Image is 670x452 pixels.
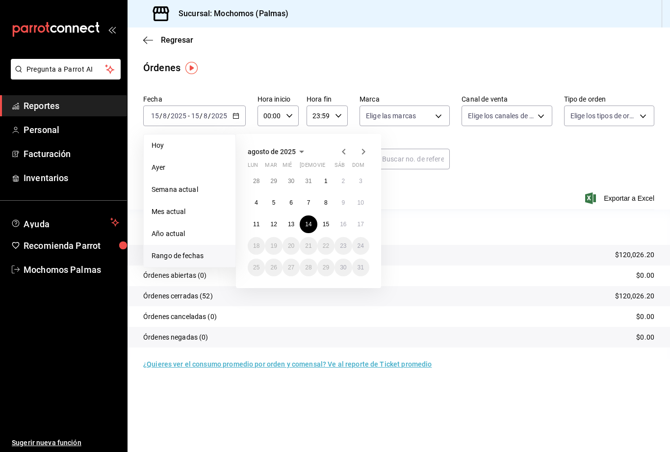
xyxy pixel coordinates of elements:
button: 12 de agosto de 2025 [265,215,282,233]
abbr: 24 de agosto de 2025 [358,242,364,249]
p: $120,026.20 [615,250,654,260]
span: Rango de fechas [152,251,228,261]
abbr: 28 de agosto de 2025 [305,264,311,271]
a: Pregunta a Parrot AI [7,71,121,81]
span: Reportes [24,99,119,112]
span: Personal [24,123,119,136]
button: Pregunta a Parrot AI [11,59,121,80]
abbr: 6 de agosto de 2025 [289,199,293,206]
button: 29 de julio de 2025 [265,172,282,190]
abbr: 18 de agosto de 2025 [253,242,259,249]
button: 11 de agosto de 2025 [248,215,265,233]
abbr: 11 de agosto de 2025 [253,221,259,228]
abbr: 4 de agosto de 2025 [255,199,258,206]
button: 10 de agosto de 2025 [352,194,369,212]
span: Recomienda Parrot [24,239,119,252]
button: open_drawer_menu [108,26,116,33]
abbr: 14 de agosto de 2025 [305,221,311,228]
abbr: 22 de agosto de 2025 [323,242,329,249]
button: 13 de agosto de 2025 [283,215,300,233]
button: 1 de agosto de 2025 [317,172,335,190]
abbr: 7 de agosto de 2025 [307,199,310,206]
span: Inventarios [24,171,119,185]
span: Mochomos Palmas [24,263,119,276]
abbr: domingo [352,162,364,172]
p: Órdenes canceladas (0) [143,312,217,322]
abbr: 25 de agosto de 2025 [253,264,259,271]
abbr: 31 de agosto de 2025 [358,264,364,271]
button: Exportar a Excel [587,192,654,204]
abbr: 15 de agosto de 2025 [323,221,329,228]
abbr: 28 de julio de 2025 [253,178,259,185]
abbr: 20 de agosto de 2025 [288,242,294,249]
button: 23 de agosto de 2025 [335,237,352,255]
button: 25 de agosto de 2025 [248,259,265,276]
input: Buscar no. de referencia [382,149,450,169]
button: 24 de agosto de 2025 [352,237,369,255]
button: 7 de agosto de 2025 [300,194,317,212]
p: Órdenes negadas (0) [143,332,208,343]
button: 30 de julio de 2025 [283,172,300,190]
abbr: jueves [300,162,358,172]
p: $0.00 [636,270,654,281]
abbr: viernes [317,162,325,172]
button: 14 de agosto de 2025 [300,215,317,233]
img: Tooltip marker [185,62,198,74]
input: -- [203,112,208,120]
abbr: 19 de agosto de 2025 [270,242,277,249]
span: agosto de 2025 [248,148,296,156]
button: 5 de agosto de 2025 [265,194,282,212]
button: 9 de agosto de 2025 [335,194,352,212]
input: ---- [170,112,187,120]
abbr: 5 de agosto de 2025 [272,199,276,206]
input: -- [151,112,159,120]
a: ¿Quieres ver el consumo promedio por orden y comensal? Ve al reporte de Ticket promedio [143,360,432,368]
p: Órdenes abiertas (0) [143,270,207,281]
span: / [208,112,211,120]
abbr: 1 de agosto de 2025 [324,178,328,185]
abbr: 8 de agosto de 2025 [324,199,328,206]
abbr: 9 de agosto de 2025 [341,199,345,206]
abbr: sábado [335,162,345,172]
span: Semana actual [152,185,228,195]
p: $0.00 [636,332,654,343]
button: 2 de agosto de 2025 [335,172,352,190]
button: 8 de agosto de 2025 [317,194,335,212]
span: Ayuda [24,216,106,228]
abbr: 21 de agosto de 2025 [305,242,311,249]
button: Regresar [143,35,193,45]
abbr: 29 de julio de 2025 [270,178,277,185]
input: -- [162,112,167,120]
button: 19 de agosto de 2025 [265,237,282,255]
label: Marca [360,96,450,103]
abbr: 30 de julio de 2025 [288,178,294,185]
abbr: 27 de agosto de 2025 [288,264,294,271]
button: 18 de agosto de 2025 [248,237,265,255]
span: Sugerir nueva función [12,438,119,448]
abbr: 17 de agosto de 2025 [358,221,364,228]
button: 29 de agosto de 2025 [317,259,335,276]
span: Hoy [152,140,228,151]
abbr: martes [265,162,277,172]
abbr: 30 de agosto de 2025 [340,264,346,271]
abbr: 10 de agosto de 2025 [358,199,364,206]
span: Mes actual [152,207,228,217]
button: 31 de julio de 2025 [300,172,317,190]
span: Elige las marcas [366,111,416,121]
span: Pregunta a Parrot AI [26,64,105,75]
div: Órdenes [143,60,180,75]
abbr: 2 de agosto de 2025 [341,178,345,185]
label: Fecha [143,96,246,103]
button: 26 de agosto de 2025 [265,259,282,276]
button: 6 de agosto de 2025 [283,194,300,212]
span: / [167,112,170,120]
button: 16 de agosto de 2025 [335,215,352,233]
button: 28 de agosto de 2025 [300,259,317,276]
span: Regresar [161,35,193,45]
span: / [159,112,162,120]
button: 27 de agosto de 2025 [283,259,300,276]
abbr: 16 de agosto de 2025 [340,221,346,228]
abbr: 23 de agosto de 2025 [340,242,346,249]
label: Canal de venta [462,96,552,103]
